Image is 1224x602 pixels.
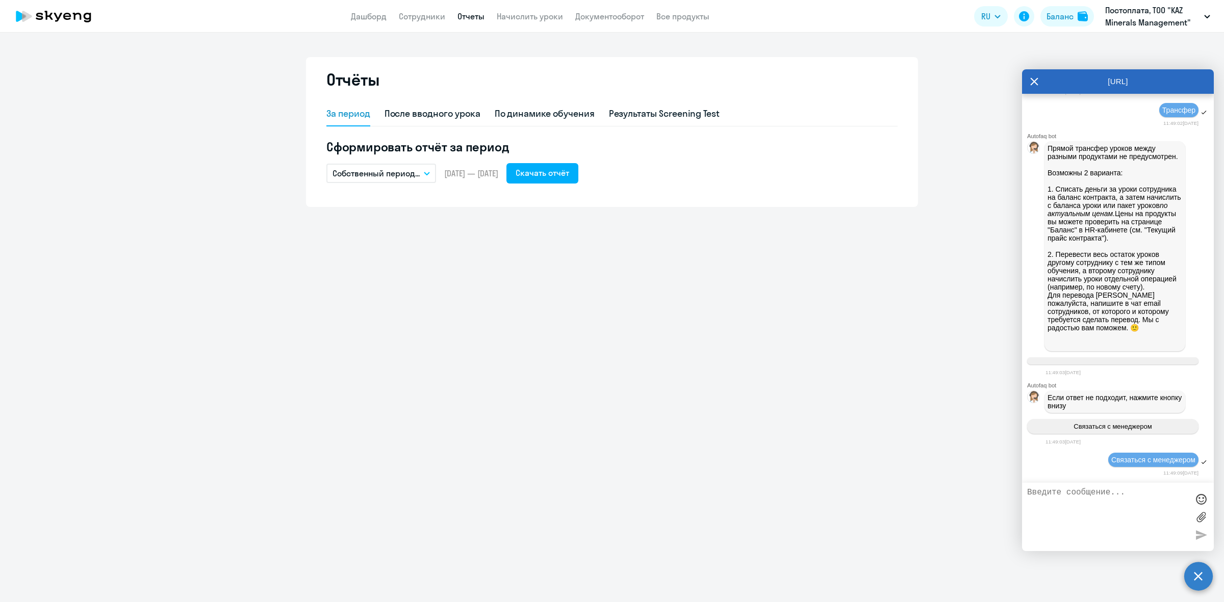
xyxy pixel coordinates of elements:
a: Документооборот [575,11,644,21]
a: Сотрудники [399,11,445,21]
button: Скачать отчёт [506,163,578,184]
button: Балансbalance [1040,6,1094,27]
label: Лимит 10 файлов [1193,509,1209,525]
div: Баланс [1047,10,1074,22]
span: Если ответ не подходит, нажмите кнопку внизу [1048,394,1184,410]
button: Собственный период... [326,164,436,183]
time: 11:49:03[DATE] [1045,370,1081,375]
div: Скачать отчёт [516,167,569,179]
div: Autofaq bot [1027,382,1214,388]
div: После вводного урока [385,107,480,120]
span: [DATE] — [DATE] [444,168,498,179]
a: Отчеты [457,11,484,21]
button: RU [974,6,1008,27]
button: Постоплата, ТОО "KAZ Minerals Management" [1100,4,1215,29]
span: RU [981,10,990,22]
img: balance [1078,11,1088,21]
span: Трансфер [1162,106,1195,114]
time: 11:49:02[DATE] [1163,120,1198,126]
button: Связаться с менеджером [1027,419,1198,434]
img: bot avatar [1028,391,1040,406]
em: по актуальным ценам. [1048,201,1169,218]
div: Результаты Screening Test [609,107,720,120]
a: Начислить уроки [497,11,563,21]
div: По динамике обучения [495,107,595,120]
p: Собственный период... [333,167,420,179]
h5: Сформировать отчёт за период [326,139,898,155]
div: Autofaq bot [1027,133,1214,139]
span: Связаться с менеджером [1074,423,1152,430]
p: Прямой трансфер уроков между разными продуктами не предусмотрен. Возможны 2 варианта: 1. Списать ... [1048,144,1182,348]
a: Дашборд [351,11,387,21]
div: За период [326,107,370,120]
a: Все продукты [656,11,709,21]
img: bot avatar [1028,142,1040,156]
time: 11:49:03[DATE] [1045,439,1081,444]
span: Связаться с менеджером [1111,456,1195,464]
time: 11:49:09[DATE] [1163,470,1198,476]
h2: Отчёты [326,69,379,90]
p: Постоплата, ТОО "KAZ Minerals Management" [1105,4,1200,29]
